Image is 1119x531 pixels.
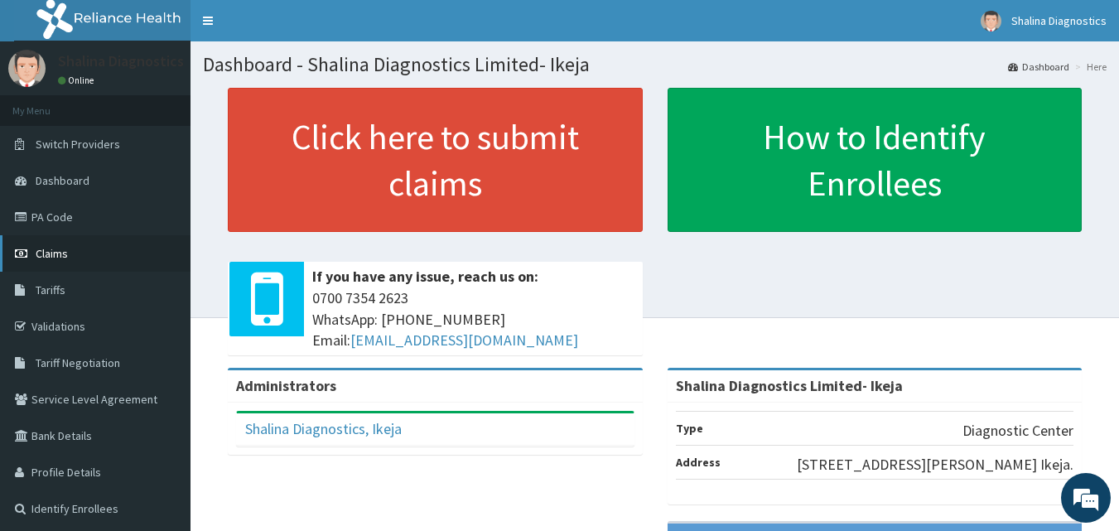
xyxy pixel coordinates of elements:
[676,421,703,436] b: Type
[36,246,68,261] span: Claims
[312,287,634,351] span: 0700 7354 2623 WhatsApp: [PHONE_NUMBER] Email:
[236,376,336,395] b: Administrators
[8,50,46,87] img: User Image
[350,331,578,350] a: [EMAIL_ADDRESS][DOMAIN_NAME]
[676,455,721,470] b: Address
[203,54,1107,75] h1: Dashboard - Shalina Diagnostics Limited- Ikeja
[228,88,643,232] a: Click here to submit claims
[668,88,1083,232] a: How to Identify Enrollees
[981,11,1001,31] img: User Image
[36,282,65,297] span: Tariffs
[36,137,120,152] span: Switch Providers
[312,267,538,286] b: If you have any issue, reach us on:
[797,454,1073,475] p: [STREET_ADDRESS][PERSON_NAME] Ikeja.
[58,75,98,86] a: Online
[1008,60,1069,74] a: Dashboard
[1071,60,1107,74] li: Here
[58,54,184,69] p: Shalina Diagnostics
[245,419,402,438] a: Shalina Diagnostics, Ikeja
[1011,13,1107,28] span: Shalina Diagnostics
[962,420,1073,442] p: Diagnostic Center
[36,355,120,370] span: Tariff Negotiation
[676,376,903,395] strong: Shalina Diagnostics Limited- Ikeja
[36,173,89,188] span: Dashboard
